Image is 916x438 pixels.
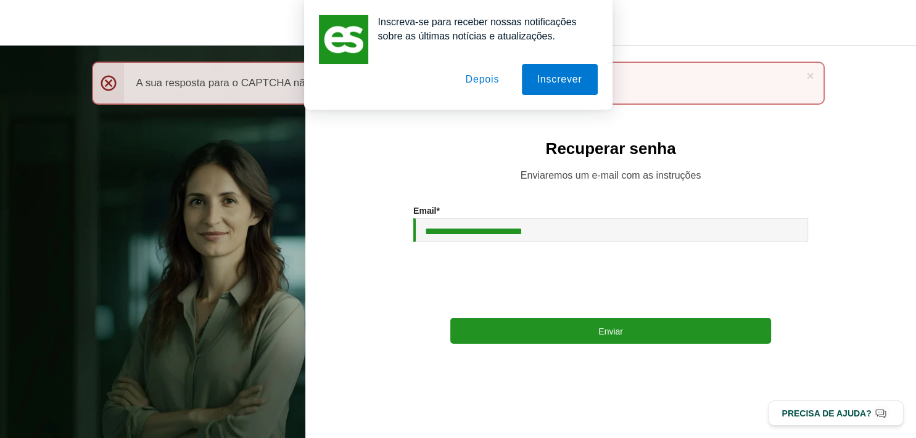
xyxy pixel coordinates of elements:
img: notification icon [319,15,368,64]
h2: Recuperar senha [330,140,891,158]
span: Este campo é obrigatório. [436,206,439,216]
button: Inscrever [522,64,598,95]
button: Enviar [450,318,771,344]
button: Depois [450,64,514,95]
div: Inscreva-se para receber nossas notificações sobre as últimas notícias e atualizações. [368,15,598,43]
iframe: reCAPTCHA [517,254,704,302]
label: Email [413,206,440,215]
p: Enviaremos um e-mail com as instruções [330,169,891,181]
